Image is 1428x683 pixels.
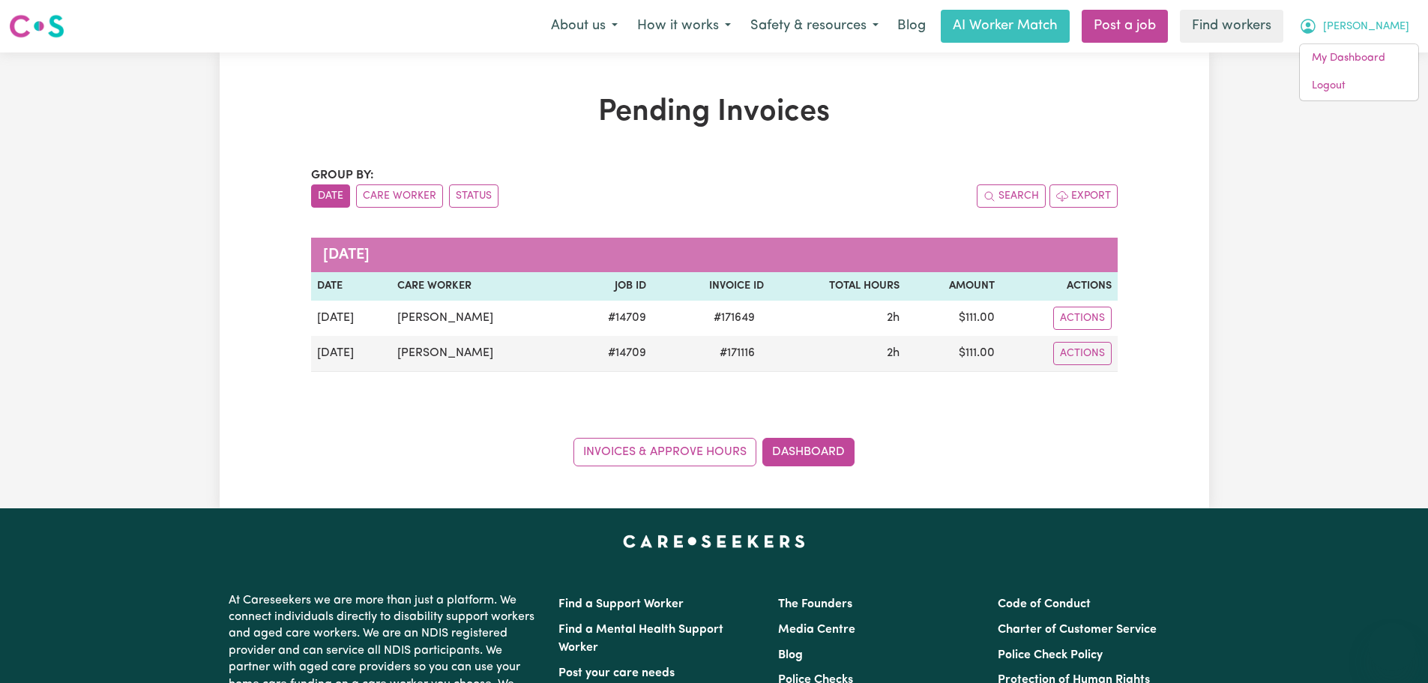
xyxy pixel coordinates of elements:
[778,624,855,636] a: Media Centre
[906,301,1001,336] td: $ 111.00
[741,10,888,42] button: Safety & resources
[558,598,684,610] a: Find a Support Worker
[623,535,805,547] a: Careseekers home page
[311,301,391,336] td: [DATE]
[1299,43,1419,101] div: My Account
[627,10,741,42] button: How it works
[998,598,1091,610] a: Code of Conduct
[887,312,900,324] span: 2 hours
[1053,342,1112,365] button: Actions
[977,184,1046,208] button: Search
[569,272,652,301] th: Job ID
[1180,10,1283,43] a: Find workers
[558,667,675,679] a: Post your care needs
[652,272,770,301] th: Invoice ID
[1001,272,1117,301] th: Actions
[391,272,570,301] th: Care Worker
[998,649,1103,661] a: Police Check Policy
[9,13,64,40] img: Careseekers logo
[391,301,570,336] td: [PERSON_NAME]
[311,336,391,372] td: [DATE]
[558,624,723,654] a: Find a Mental Health Support Worker
[711,344,764,362] span: # 171116
[906,336,1001,372] td: $ 111.00
[1289,10,1419,42] button: My Account
[9,9,64,43] a: Careseekers logo
[778,649,803,661] a: Blog
[569,301,652,336] td: # 14709
[1368,623,1416,671] iframe: Button to launch messaging window
[573,438,756,466] a: Invoices & Approve Hours
[887,347,900,359] span: 2 hours
[391,336,570,372] td: [PERSON_NAME]
[1049,184,1118,208] button: Export
[541,10,627,42] button: About us
[311,272,391,301] th: Date
[449,184,498,208] button: sort invoices by paid status
[311,169,374,181] span: Group by:
[888,10,935,43] a: Blog
[569,336,652,372] td: # 14709
[705,309,764,327] span: # 171649
[1323,19,1409,35] span: [PERSON_NAME]
[356,184,443,208] button: sort invoices by care worker
[762,438,855,466] a: Dashboard
[1082,10,1168,43] a: Post a job
[1300,72,1418,100] a: Logout
[770,272,906,301] th: Total Hours
[906,272,1001,301] th: Amount
[311,94,1118,130] h1: Pending Invoices
[941,10,1070,43] a: AI Worker Match
[311,184,350,208] button: sort invoices by date
[778,598,852,610] a: The Founders
[998,624,1157,636] a: Charter of Customer Service
[1300,44,1418,73] a: My Dashboard
[311,238,1118,272] caption: [DATE]
[1053,307,1112,330] button: Actions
